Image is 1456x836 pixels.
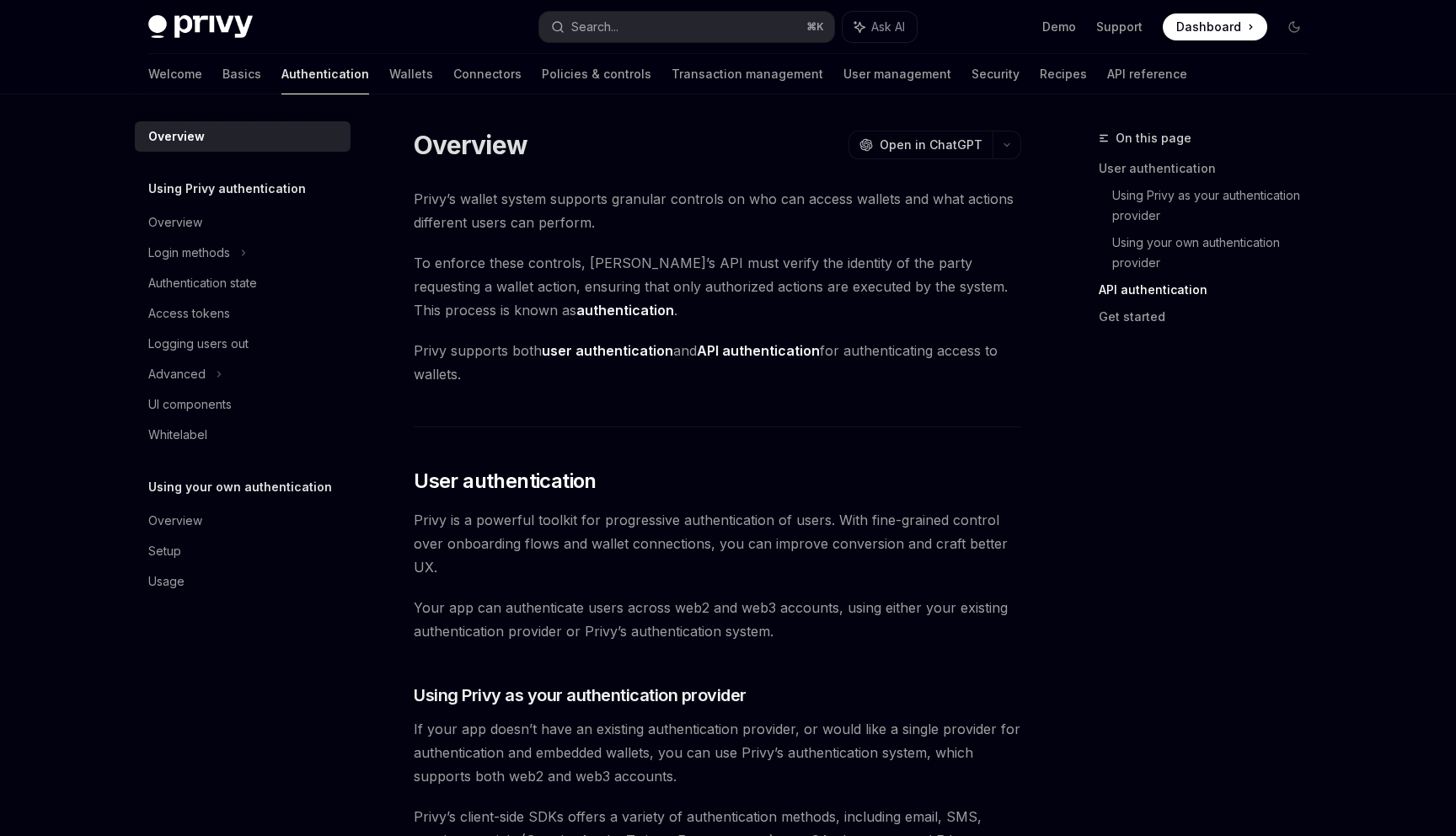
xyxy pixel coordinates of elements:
[414,468,597,495] span: User authentication
[843,54,951,94] a: User management
[672,54,823,94] a: Transaction management
[539,12,834,42] button: Search...⌘K
[414,508,1021,579] span: Privy is a powerful toolkit for progressive authentication of users. With fine-grained control ov...
[148,364,206,384] div: Advanced
[135,329,351,359] a: Logging users out
[1107,54,1187,94] a: API reference
[135,121,351,152] a: Overview
[148,334,249,354] div: Logging users out
[148,303,230,324] div: Access tokens
[414,130,527,160] h1: Overview
[576,302,674,319] strong: authentication
[843,12,917,42] button: Ask AI
[222,54,261,94] a: Basics
[148,571,185,592] div: Usage
[148,541,181,561] div: Setup
[1112,182,1321,229] a: Using Privy as your authentication provider
[414,251,1021,322] span: To enforce these controls, [PERSON_NAME]’s API must verify the identity of the party requesting a...
[972,54,1020,94] a: Security
[148,179,306,199] h5: Using Privy authentication
[1176,19,1241,35] span: Dashboard
[414,596,1021,643] span: Your app can authenticate users across web2 and web3 accounts, using either your existing authent...
[806,20,824,34] span: ⌘ K
[542,342,673,359] strong: user authentication
[148,243,230,263] div: Login methods
[414,339,1021,386] span: Privy supports both and for authenticating access to wallets.
[148,477,332,497] h5: Using your own authentication
[135,268,351,298] a: Authentication state
[1099,155,1321,182] a: User authentication
[571,17,618,37] div: Search...
[135,389,351,420] a: UI components
[1112,229,1321,276] a: Using your own authentication provider
[281,54,369,94] a: Authentication
[148,425,207,445] div: Whitelabel
[414,187,1021,234] span: Privy’s wallet system supports granular controls on who can access wallets and what actions diffe...
[135,566,351,597] a: Usage
[148,15,253,39] img: dark logo
[453,54,522,94] a: Connectors
[389,54,433,94] a: Wallets
[1281,13,1308,40] button: Toggle dark mode
[880,137,982,153] span: Open in ChatGPT
[148,54,202,94] a: Welcome
[148,212,202,233] div: Overview
[148,511,202,531] div: Overview
[1163,13,1267,40] a: Dashboard
[135,420,351,450] a: Whitelabel
[414,683,747,707] span: Using Privy as your authentication provider
[1096,19,1143,35] a: Support
[148,273,257,293] div: Authentication state
[1099,303,1321,330] a: Get started
[135,207,351,238] a: Overview
[148,394,232,415] div: UI components
[1116,128,1191,148] span: On this page
[871,19,905,35] span: Ask AI
[542,54,651,94] a: Policies & controls
[697,342,820,359] strong: API authentication
[135,506,351,536] a: Overview
[135,298,351,329] a: Access tokens
[148,126,205,147] div: Overview
[1042,19,1076,35] a: Demo
[135,536,351,566] a: Setup
[1099,276,1321,303] a: API authentication
[414,717,1021,788] span: If your app doesn’t have an existing authentication provider, or would like a single provider for...
[848,131,993,159] button: Open in ChatGPT
[1040,54,1087,94] a: Recipes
